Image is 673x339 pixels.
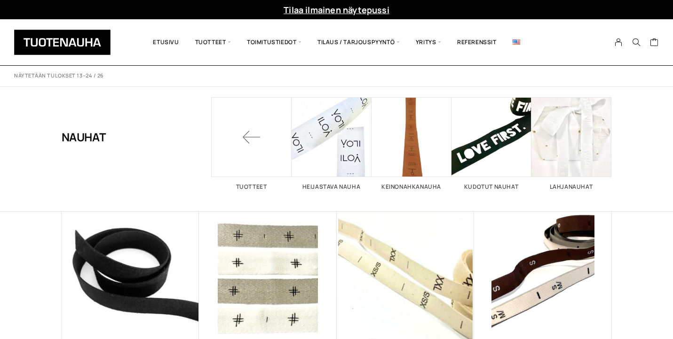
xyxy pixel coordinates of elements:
span: Toimitustiedot [239,26,309,58]
img: English [513,39,520,45]
a: Etusivu [145,26,187,58]
span: Tuotteet [187,26,239,58]
a: Tilaa ilmainen näytepussi [284,4,389,15]
button: Search [627,38,645,46]
h2: Tuotteet [212,184,292,190]
a: My Account [610,38,628,46]
h2: Lahjanauhat [531,184,611,190]
a: Referenssit [449,26,505,58]
span: Tilaus / Tarjouspyyntö [309,26,408,58]
h1: Nauhat [62,97,106,177]
img: Tuotenauha Oy [14,30,111,55]
a: Visit product category Lahjanauhat [531,97,611,190]
a: Tuotteet [212,97,292,190]
a: Cart [650,38,659,49]
p: Näytetään tulokset 13–24 / 26 [14,72,104,79]
a: Visit product category Kudotut nauhat [451,97,531,190]
h2: Keinonahkanauha [372,184,451,190]
a: Visit product category Keinonahkanauha [372,97,451,190]
h2: Kudotut nauhat [451,184,531,190]
h2: Heijastava nauha [292,184,372,190]
a: Visit product category Heijastava nauha [292,97,372,190]
span: Yritys [408,26,449,58]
